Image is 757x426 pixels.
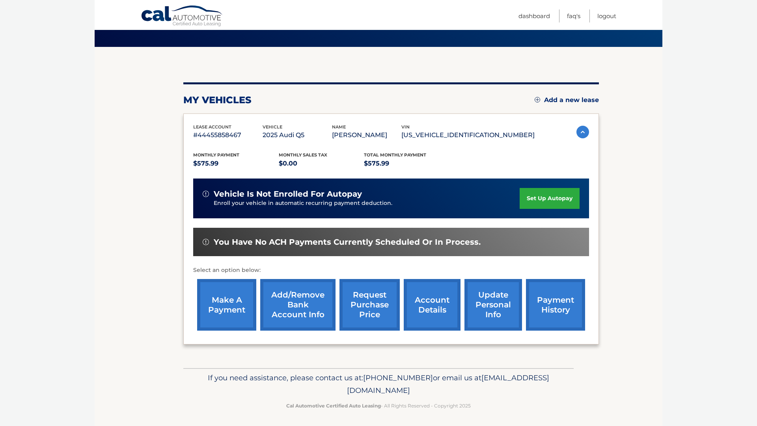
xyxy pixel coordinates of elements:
[193,158,279,169] p: $575.99
[286,403,381,409] strong: Cal Automotive Certified Auto Leasing
[347,373,549,395] span: [EMAIL_ADDRESS][DOMAIN_NAME]
[535,97,540,102] img: add.svg
[188,402,569,410] p: - All Rights Reserved - Copyright 2025
[188,372,569,397] p: If you need assistance, please contact us at: or email us at
[567,9,580,22] a: FAQ's
[183,94,252,106] h2: my vehicles
[279,158,364,169] p: $0.00
[597,9,616,22] a: Logout
[576,126,589,138] img: accordion-active.svg
[332,124,346,130] span: name
[214,237,481,247] span: You have no ACH payments currently scheduled or in process.
[364,158,449,169] p: $575.99
[364,152,426,158] span: Total Monthly Payment
[214,189,362,199] span: vehicle is not enrolled for autopay
[404,279,461,331] a: account details
[401,130,535,141] p: [US_VEHICLE_IDENTIFICATION_NUMBER]
[464,279,522,331] a: update personal info
[141,5,224,28] a: Cal Automotive
[193,124,231,130] span: lease account
[339,279,400,331] a: request purchase price
[263,130,332,141] p: 2025 Audi Q5
[363,373,433,382] span: [PHONE_NUMBER]
[193,130,263,141] p: #44455858467
[535,96,599,104] a: Add a new lease
[197,279,256,331] a: make a payment
[203,191,209,197] img: alert-white.svg
[518,9,550,22] a: Dashboard
[526,279,585,331] a: payment history
[214,199,520,208] p: Enroll your vehicle in automatic recurring payment deduction.
[401,124,410,130] span: vin
[203,239,209,245] img: alert-white.svg
[332,130,401,141] p: [PERSON_NAME]
[260,279,336,331] a: Add/Remove bank account info
[193,266,589,275] p: Select an option below:
[193,152,239,158] span: Monthly Payment
[279,152,327,158] span: Monthly sales Tax
[263,124,282,130] span: vehicle
[520,188,580,209] a: set up autopay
